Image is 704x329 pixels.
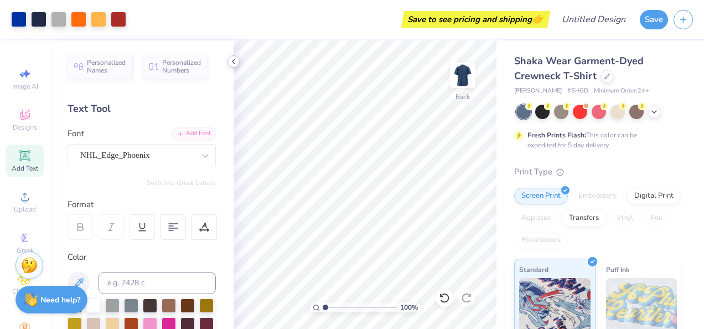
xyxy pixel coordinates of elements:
span: Greek [17,246,34,255]
span: Standard [519,264,548,275]
span: Puff Ink [606,264,629,275]
span: # SHGD [567,86,588,96]
strong: Fresh Prints Flash: [527,131,586,140]
span: Upload [14,205,36,214]
div: Format [68,198,217,211]
span: 100 % [400,302,418,312]
div: This color can be expedited for 5 day delivery. [527,130,664,150]
span: Clipart & logos [6,287,44,305]
input: Untitled Design [553,8,634,30]
div: Applique [514,210,558,227]
span: Shaka Wear Garment-Dyed Crewneck T-Shirt [514,54,644,83]
span: Designs [13,123,37,132]
input: e.g. 7428 c [99,272,216,294]
button: Switch to Greek Letters [147,178,216,187]
strong: Need help? [40,295,80,305]
span: Personalized Numbers [162,59,201,74]
div: Transfers [562,210,606,227]
div: Print Type [514,166,682,178]
span: Add Text [12,164,38,173]
div: Back [455,92,470,102]
img: Back [452,64,474,86]
button: Save [640,10,668,29]
div: Digital Print [627,188,681,204]
div: Embroidery [571,188,624,204]
span: Minimum Order: 24 + [594,86,649,96]
div: Color [68,251,216,264]
div: Screen Print [514,188,568,204]
div: Save to see pricing and shipping [404,11,547,28]
div: Vinyl [609,210,640,227]
div: Add Font [172,127,216,140]
div: Rhinestones [514,232,568,249]
div: Foil [644,210,670,227]
label: Font [68,127,84,140]
span: [PERSON_NAME] [514,86,562,96]
span: 👉 [532,12,544,25]
span: Image AI [12,82,38,91]
div: Text Tool [68,101,216,116]
span: Personalized Names [87,59,126,74]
